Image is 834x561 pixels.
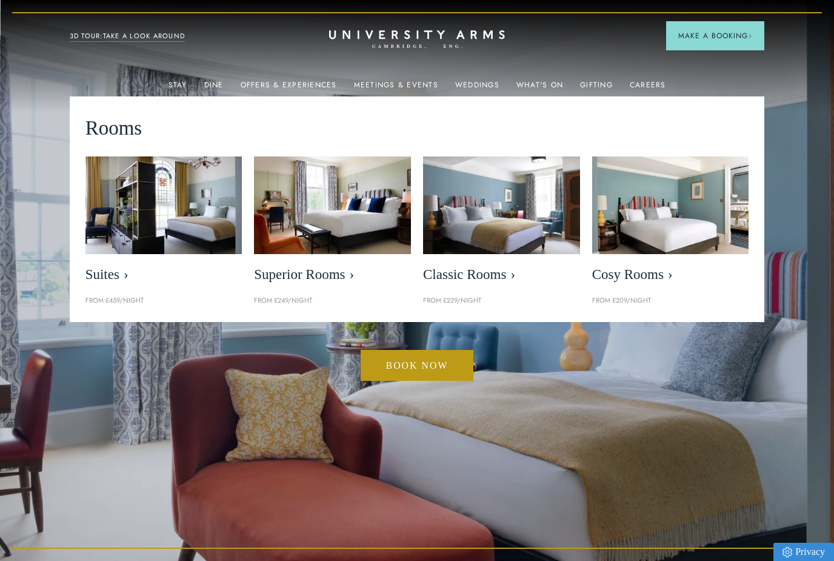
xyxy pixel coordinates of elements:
a: Gifting [580,81,613,96]
span: Superior Rooms [254,266,411,283]
p: From £229/night [423,295,580,306]
img: Privacy [782,547,792,557]
a: Careers [630,81,666,96]
img: Arrow icon [748,34,752,38]
a: Weddings [455,81,499,96]
a: image-21e87f5add22128270780cf7737b92e839d7d65d-400x250-jpg Suites [85,156,242,289]
a: Dine [204,81,224,96]
a: Offers & Experiences [241,81,337,96]
p: From £459/night [85,295,242,306]
span: Rooms [85,112,142,144]
a: Stay [168,81,187,96]
button: Make a BookingArrow icon [666,21,764,50]
a: Book now [361,350,474,381]
span: Cosy Rooms [592,266,749,283]
img: image-5bdf0f703dacc765be5ca7f9d527278f30b65e65-400x250-jpg [254,156,411,255]
span: Make a Booking [678,30,752,41]
a: Meetings & Events [354,81,438,96]
a: 3D TOUR:TAKE A LOOK AROUND [70,31,185,42]
a: image-7eccef6fe4fe90343db89eb79f703814c40db8b4-400x250-jpg Classic Rooms [423,156,580,289]
a: What's On [516,81,563,96]
p: From £209/night [592,295,749,306]
a: image-5bdf0f703dacc765be5ca7f9d527278f30b65e65-400x250-jpg Superior Rooms [254,156,411,289]
span: Classic Rooms [423,266,580,283]
img: image-7eccef6fe4fe90343db89eb79f703814c40db8b4-400x250-jpg [423,156,580,255]
span: Suites [85,266,242,283]
a: Home [329,30,505,49]
a: image-0c4e569bfe2498b75de12d7d88bf10a1f5f839d4-400x250-jpg Cosy Rooms [592,156,749,289]
a: Privacy [773,543,834,561]
p: From £249/night [254,295,411,306]
img: image-21e87f5add22128270780cf7737b92e839d7d65d-400x250-jpg [85,156,242,255]
img: image-0c4e569bfe2498b75de12d7d88bf10a1f5f839d4-400x250-jpg [592,156,749,255]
